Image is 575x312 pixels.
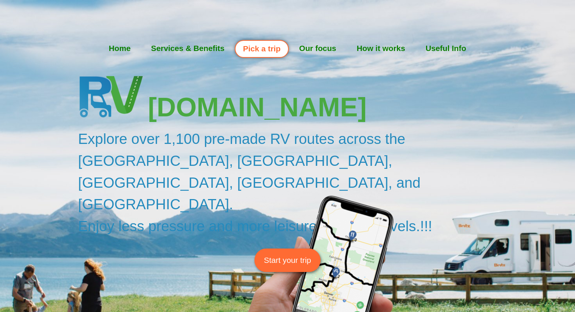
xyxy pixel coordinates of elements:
[141,39,235,58] a: Services & Benefits
[78,128,511,237] h2: Explore over 1,100 pre-made RV routes across the [GEOGRAPHIC_DATA], [GEOGRAPHIC_DATA], [GEOGRAPHI...
[235,40,289,58] a: Pick a trip
[254,249,321,272] a: Start your trip
[346,39,415,58] a: How it works
[68,39,507,58] nav: Menu
[415,39,476,58] a: Useful Info
[148,94,510,120] h3: [DOMAIN_NAME]
[99,39,141,58] a: Home
[264,254,311,266] span: Start your trip
[289,39,346,58] a: Our focus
